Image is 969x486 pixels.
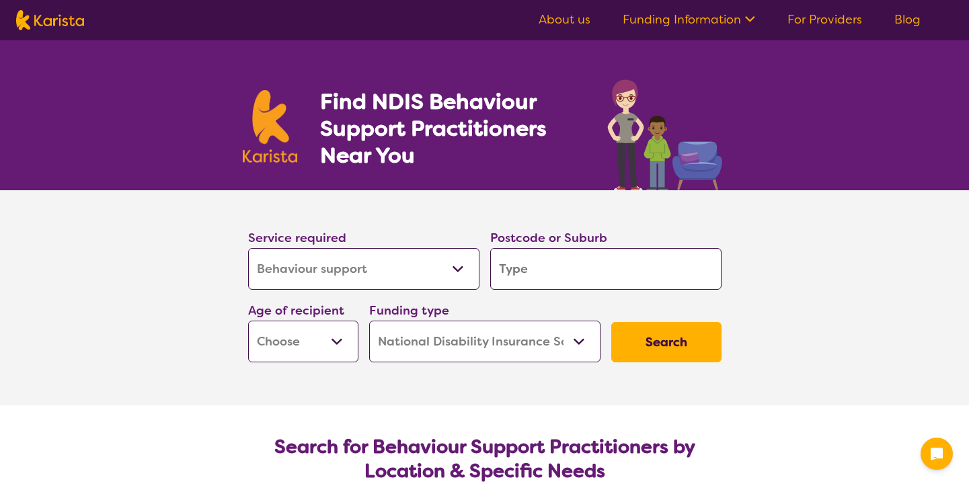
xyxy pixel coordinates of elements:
[243,90,298,163] img: Karista logo
[787,11,862,28] a: For Providers
[490,248,722,290] input: Type
[16,10,84,30] img: Karista logo
[259,435,711,483] h2: Search for Behaviour Support Practitioners by Location & Specific Needs
[623,11,755,28] a: Funding Information
[611,322,722,362] button: Search
[248,230,346,246] label: Service required
[894,11,921,28] a: Blog
[248,302,344,319] label: Age of recipient
[369,302,449,319] label: Funding type
[539,11,590,28] a: About us
[320,88,580,169] h1: Find NDIS Behaviour Support Practitioners Near You
[490,230,607,246] label: Postcode or Suburb
[604,73,727,190] img: behaviour-support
